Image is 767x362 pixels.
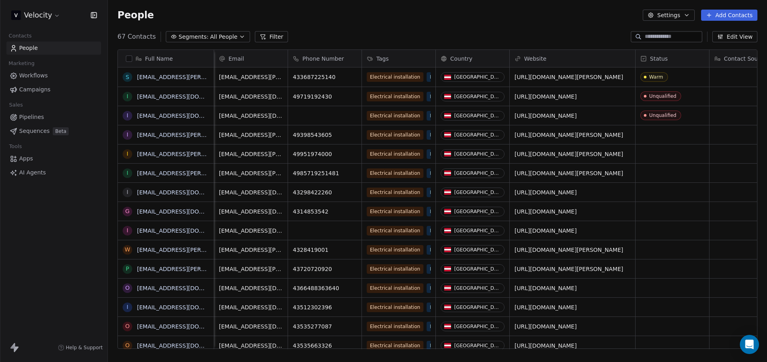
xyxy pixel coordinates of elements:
span: Electricians [427,188,461,197]
span: Electrical installation [367,149,423,159]
a: Workflows [6,69,101,82]
button: Velocity [10,8,62,22]
div: s [126,73,129,81]
span: Electricians [427,322,461,331]
a: AI Agents [6,166,101,179]
a: [EMAIL_ADDRESS][DOMAIN_NAME] [137,323,235,330]
span: Campaigns [19,85,50,94]
a: [EMAIL_ADDRESS][PERSON_NAME][DOMAIN_NAME] [137,151,281,157]
a: Help & Support [58,344,103,351]
button: Settings [643,10,694,21]
span: 4314853542 [293,208,357,216]
span: [EMAIL_ADDRESS][DOMAIN_NAME] [219,227,283,235]
span: 49951974000 [293,150,357,158]
div: [GEOGRAPHIC_DATA] [454,190,501,195]
div: [GEOGRAPHIC_DATA] [454,266,501,272]
span: [EMAIL_ADDRESS][PERSON_NAME][DOMAIN_NAME] [219,246,283,254]
span: Sales [6,99,26,111]
a: Pipelines [6,111,101,124]
span: [EMAIL_ADDRESS][DOMAIN_NAME] [219,93,283,101]
div: [GEOGRAPHIC_DATA] [454,94,501,99]
a: [URL][DOMAIN_NAME] [515,208,577,215]
span: Beta [53,127,69,135]
span: [EMAIL_ADDRESS][DOMAIN_NAME] [219,303,283,311]
span: [EMAIL_ADDRESS][DOMAIN_NAME] [219,322,283,330]
span: Electricians [427,72,461,82]
span: Electrical installation [367,168,423,178]
a: [EMAIL_ADDRESS][PERSON_NAME][DOMAIN_NAME] [137,247,281,253]
span: Electrical installation [367,245,423,255]
div: i [127,131,128,139]
a: [URL][DOMAIN_NAME] [515,323,577,330]
div: grid [118,67,214,349]
div: o [125,284,129,292]
div: p [126,265,129,273]
span: Electrical installation [367,72,423,82]
span: [EMAIL_ADDRESS][DOMAIN_NAME] [219,112,283,120]
div: g [125,207,130,216]
span: 4328419001 [293,246,357,254]
span: [EMAIL_ADDRESS][PERSON_NAME][DOMAIN_NAME] [219,131,283,139]
span: [EMAIL_ADDRESS][DOMAIN_NAME] [219,208,283,216]
span: Electrical installation [367,341,423,350]
a: [EMAIL_ADDRESS][DOMAIN_NAME] [137,189,235,196]
div: Website [510,50,635,67]
span: Electrical installation [367,322,423,331]
span: Status [650,55,668,63]
span: Segments: [179,33,209,41]
span: Tools [6,140,25,152]
a: [EMAIL_ADDRESS][DOMAIN_NAME] [137,304,235,311]
span: 433687225140 [293,73,357,81]
span: Electricians [427,226,461,235]
a: [URL][DOMAIN_NAME] [515,342,577,349]
span: People [117,9,154,21]
a: [EMAIL_ADDRESS][DOMAIN_NAME] [137,227,235,234]
div: i [127,111,128,120]
span: Tags [376,55,389,63]
div: Open Intercom Messenger [740,335,759,354]
span: Electricians [427,92,461,101]
span: [EMAIL_ADDRESS][PERSON_NAME][DOMAIN_NAME] [219,265,283,273]
div: [GEOGRAPHIC_DATA] [454,132,501,138]
span: Electricians [427,111,461,121]
a: [URL][DOMAIN_NAME] [515,93,577,100]
div: Phone Number [288,50,362,67]
a: [EMAIL_ADDRESS][PERSON_NAME][DOMAIN_NAME] [137,74,281,80]
span: Electrical installation [367,188,423,197]
button: Add Contacts [701,10,757,21]
span: Marketing [5,57,38,69]
a: [URL][DOMAIN_NAME][PERSON_NAME] [515,266,623,272]
span: Electricians [427,264,461,274]
span: Apps [19,154,33,163]
span: Contacts [5,30,35,42]
span: Velocity [24,10,52,20]
a: [URL][DOMAIN_NAME][PERSON_NAME] [515,74,623,80]
span: 4985719251481 [293,169,357,177]
a: [URL][DOMAIN_NAME] [515,304,577,311]
a: [EMAIL_ADDRESS][DOMAIN_NAME] [137,113,235,119]
span: [EMAIL_ADDRESS][DOMAIN_NAME] [219,188,283,196]
a: [URL][DOMAIN_NAME] [515,227,577,234]
span: Contact Source [724,55,767,63]
span: Website [524,55,546,63]
span: [EMAIL_ADDRESS][DOMAIN_NAME] [219,342,283,350]
span: Electrical installation [367,130,423,140]
div: Unqualified [649,93,676,99]
span: Phone Number [302,55,344,63]
div: Country [436,50,509,67]
span: 67 Contacts [117,32,156,42]
div: [GEOGRAPHIC_DATA] [454,343,501,348]
div: [GEOGRAPHIC_DATA] [454,285,501,291]
a: [EMAIL_ADDRESS][PERSON_NAME][DOMAIN_NAME] [137,170,281,176]
span: Electrical installation [367,303,423,312]
span: Workflows [19,71,48,80]
a: [EMAIL_ADDRESS][DOMAIN_NAME] [137,342,235,349]
span: Country [450,55,473,63]
div: Tags [362,50,435,67]
a: Campaigns [6,83,101,96]
span: Electrical installation [367,226,423,235]
div: [GEOGRAPHIC_DATA] [454,247,501,253]
span: 49719192430 [293,93,357,101]
div: Full Name [118,50,214,67]
div: [GEOGRAPHIC_DATA] [454,324,501,329]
